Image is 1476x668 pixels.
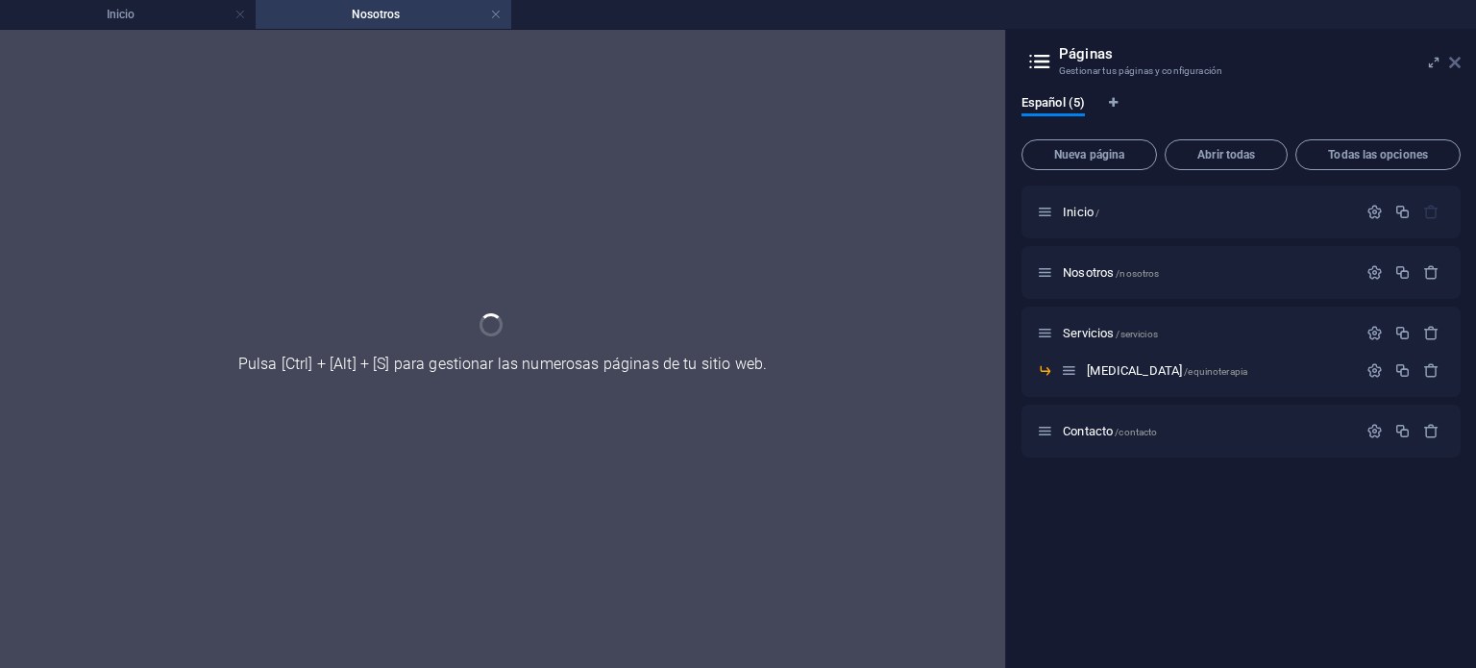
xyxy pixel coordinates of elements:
[1366,204,1383,220] div: Configuración
[1116,268,1159,279] span: /nosotros
[1057,327,1357,339] div: Servicios/servicios
[1059,45,1461,62] h2: Páginas
[1021,91,1085,118] span: Español (5)
[1295,139,1461,170] button: Todas las opciones
[1394,204,1411,220] div: Duplicar
[1366,362,1383,379] div: Configuración
[1423,325,1439,341] div: Eliminar
[1087,363,1247,378] span: Haz clic para abrir la página
[1057,425,1357,437] div: Contacto/contacto
[1423,264,1439,281] div: Eliminar
[1116,329,1157,339] span: /servicios
[1021,139,1157,170] button: Nueva página
[1021,95,1461,132] div: Pestañas de idiomas
[1081,364,1357,377] div: [MEDICAL_DATA]/equinoterapia
[1423,362,1439,379] div: Eliminar
[1057,266,1357,279] div: Nosotros/nosotros
[1394,325,1411,341] div: Duplicar
[1057,206,1357,218] div: Inicio/
[1063,265,1159,280] span: Haz clic para abrir la página
[1063,424,1157,438] span: Haz clic para abrir la página
[1423,423,1439,439] div: Eliminar
[1165,139,1288,170] button: Abrir todas
[1059,62,1422,80] h3: Gestionar tus páginas y configuración
[1423,204,1439,220] div: La página principal no puede eliminarse
[1394,264,1411,281] div: Duplicar
[1115,427,1157,437] span: /contacto
[1366,325,1383,341] div: Configuración
[1366,423,1383,439] div: Configuración
[1095,208,1099,218] span: /
[1030,149,1148,161] span: Nueva página
[1063,326,1158,340] span: Haz clic para abrir la página
[1173,149,1279,161] span: Abrir todas
[1184,366,1247,377] span: /equinoterapia
[1394,423,1411,439] div: Duplicar
[256,4,511,25] h4: Nosotros
[1063,205,1099,219] span: Haz clic para abrir la página
[1366,264,1383,281] div: Configuración
[1304,149,1452,161] span: Todas las opciones
[1394,362,1411,379] div: Duplicar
